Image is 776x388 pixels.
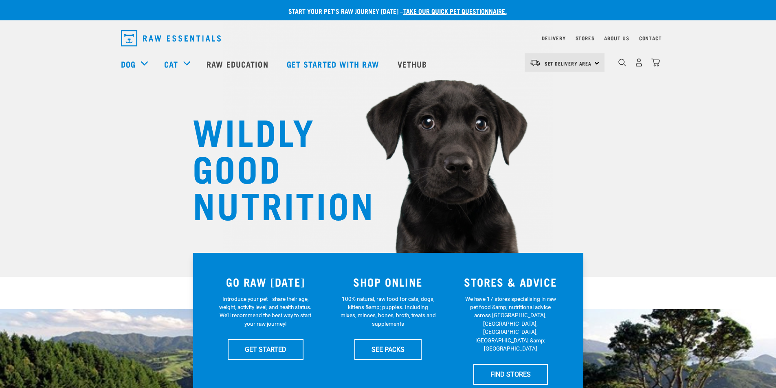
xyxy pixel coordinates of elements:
[604,37,629,39] a: About Us
[545,62,592,65] span: Set Delivery Area
[403,9,507,13] a: take our quick pet questionnaire.
[164,58,178,70] a: Cat
[332,276,444,288] h3: SHOP ONLINE
[530,59,541,66] img: van-moving.png
[473,364,548,384] a: FIND STORES
[198,48,278,80] a: Raw Education
[193,112,356,222] h1: WILDLY GOOD NUTRITION
[121,58,136,70] a: Dog
[209,276,322,288] h3: GO RAW [DATE]
[228,339,303,360] a: GET STARTED
[618,59,626,66] img: home-icon-1@2x.png
[651,58,660,67] img: home-icon@2x.png
[463,295,558,353] p: We have 17 stores specialising in raw pet food &amp; nutritional advice across [GEOGRAPHIC_DATA],...
[639,37,662,39] a: Contact
[389,48,437,80] a: Vethub
[114,27,662,50] nav: dropdown navigation
[354,339,422,360] a: SEE PACKS
[279,48,389,80] a: Get started with Raw
[635,58,643,67] img: user.png
[218,295,313,328] p: Introduce your pet—share their age, weight, activity level, and health status. We'll recommend th...
[340,295,436,328] p: 100% natural, raw food for cats, dogs, kittens &amp; puppies. Including mixes, minces, bones, bro...
[454,276,567,288] h3: STORES & ADVICE
[542,37,565,39] a: Delivery
[121,30,221,46] img: Raw Essentials Logo
[576,37,595,39] a: Stores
